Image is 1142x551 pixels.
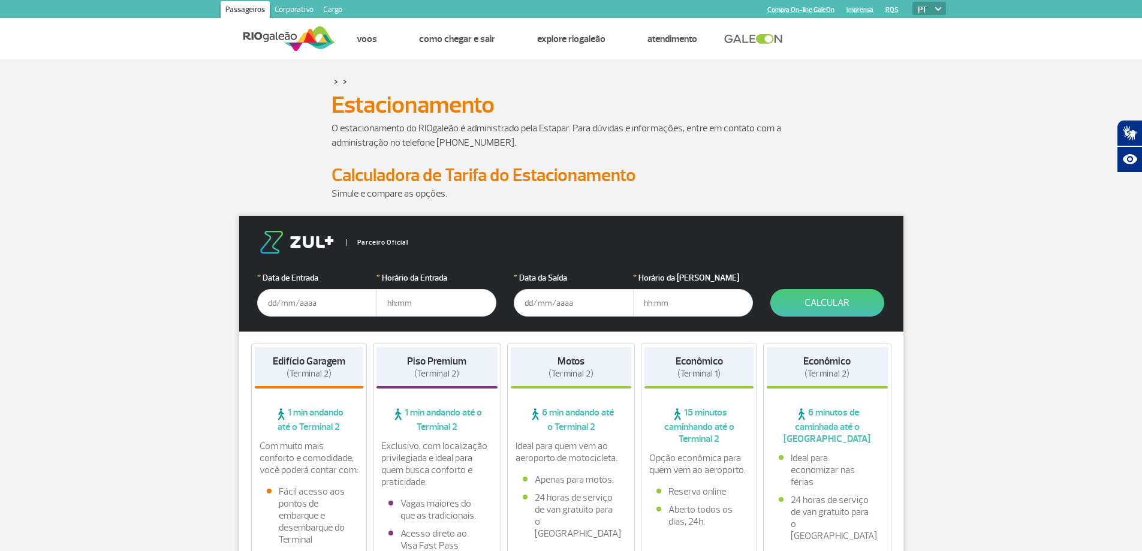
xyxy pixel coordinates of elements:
p: Opção econômica para quem vem ao aeroporto. [649,452,749,476]
button: Calcular [770,289,884,317]
span: (Terminal 2) [549,368,593,380]
img: logo-zul.png [257,231,336,254]
li: Vagas maiores do que as tradicionais. [388,498,486,522]
span: 6 minutos de caminhada até o [GEOGRAPHIC_DATA] [767,407,888,445]
span: (Terminal 2) [804,368,849,380]
label: Horário da [PERSON_NAME] [633,272,753,284]
li: Ideal para economizar nas férias [779,452,876,488]
h1: Estacionamento [332,95,811,115]
strong: Piso Premium [407,355,466,368]
li: Aberto todos os dias, 24h. [656,504,742,528]
a: Imprensa [846,6,873,14]
label: Data de Entrada [257,272,377,284]
a: > [343,74,347,88]
label: Data da Saída [514,272,634,284]
input: hh:mm [376,289,496,317]
span: (Terminal 1) [677,368,721,380]
li: Apenas para motos. [523,474,620,486]
li: 24 horas de serviço de van gratuito para o [GEOGRAPHIC_DATA] [523,492,620,540]
li: 24 horas de serviço de van gratuito para o [GEOGRAPHIC_DATA] [779,494,876,542]
strong: Econômico [676,355,723,368]
a: Corporativo [270,1,318,20]
p: Exclusivo, com localização privilegiada e ideal para quem busca conforto e praticidade. [381,440,493,488]
button: Abrir tradutor de língua de sinais. [1117,120,1142,146]
span: Parceiro Oficial [346,239,408,246]
li: Reserva online [656,486,742,498]
label: Horário da Entrada [376,272,496,284]
span: 1 min andando até o Terminal 2 [376,407,498,433]
a: Explore RIOgaleão [537,33,605,45]
a: Como chegar e sair [419,33,495,45]
strong: Econômico [803,355,851,368]
p: Ideal para quem vem ao aeroporto de motocicleta. [516,440,627,464]
a: Cargo [318,1,347,20]
span: 15 minutos caminhando até o Terminal 2 [644,407,754,445]
a: > [334,74,338,88]
p: Simule e compare as opções. [332,186,811,201]
strong: Edifício Garagem [273,355,345,368]
li: Fácil acesso aos pontos de embarque e desembarque do Terminal [267,486,352,546]
a: RQS [885,6,899,14]
a: Passageiros [221,1,270,20]
p: O estacionamento do RIOgaleão é administrado pela Estapar. Para dúvidas e informações, entre em c... [332,121,811,150]
a: Voos [357,33,377,45]
span: (Terminal 2) [287,368,332,380]
input: dd/mm/aaaa [257,289,377,317]
strong: Motos [558,355,584,368]
input: dd/mm/aaaa [514,289,634,317]
button: Abrir recursos assistivos. [1117,146,1142,173]
input: hh:mm [633,289,753,317]
a: Compra On-line GaleOn [767,6,834,14]
span: 1 min andando até o Terminal 2 [255,407,364,433]
p: Com muito mais conforto e comodidade, você poderá contar com: [260,440,359,476]
div: Plugin de acessibilidade da Hand Talk. [1117,120,1142,173]
a: Atendimento [647,33,697,45]
span: 6 min andando até o Terminal 2 [511,407,632,433]
span: (Terminal 2) [414,368,459,380]
h2: Calculadora de Tarifa do Estacionamento [332,164,811,186]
